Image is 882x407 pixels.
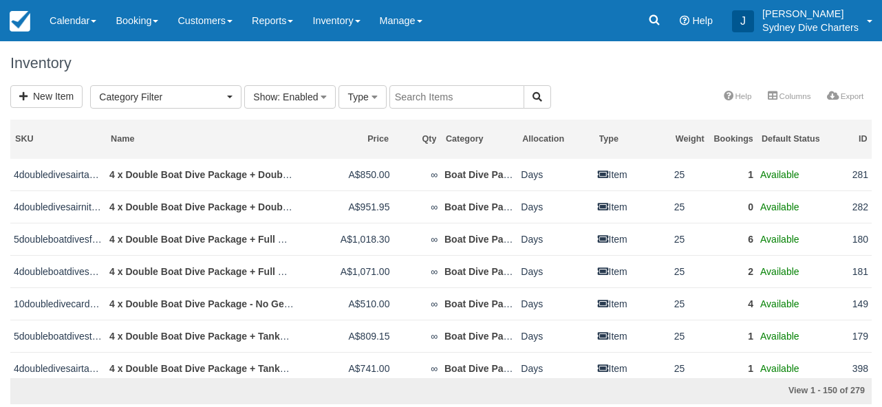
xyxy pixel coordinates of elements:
[732,10,754,32] div: J
[444,234,536,245] a: Boat Dive Packages
[760,201,799,212] span: Available
[762,133,819,145] div: Default Status
[760,234,799,245] span: Available
[106,159,297,191] td: 4 x Double Boat Dive Package + Double Tank Set (AIR) - Guide Included
[760,331,799,342] span: Available
[748,363,753,374] a: 1
[828,133,867,145] div: ID
[109,169,436,180] a: 4 x Double Boat Dive Package + Double Tank Set (AIR) - Guide Included
[441,223,517,255] td: Boat Dive Packages
[671,159,709,191] td: 25
[297,223,393,255] td: A$1,018.30
[393,255,441,287] td: ∞
[692,15,713,26] span: Help
[671,352,709,384] td: 25
[713,133,752,145] div: Bookings
[302,133,389,145] div: Price
[444,169,536,180] a: Boat Dive Packages
[760,298,799,309] span: Available
[757,352,824,384] td: Available
[599,133,667,145] div: Type
[748,298,753,309] a: 4
[106,255,297,287] td: 4 x Double Boat Dive Package + Full Hire Gear (NITROX) - Guide included
[253,91,277,102] span: Show
[393,352,441,384] td: ∞
[748,234,753,245] a: 6
[106,320,297,352] td: 4 x Double Boat Dive Package + Tanks & Weights (NITROX) - Guide Included
[517,320,594,352] td: Days
[10,190,106,223] td: 4doubledivesairnitroxtankweightsregsdivecomputer
[748,201,753,212] a: 0
[760,87,819,106] a: Columns
[109,298,371,309] a: 4 x Double Boat Dive Package - No Gear - Guide Included
[109,363,478,374] a: 4 x Double Boat Dive Package + Tanks, Weights & Wetsuit (AIR) - Guide Included
[517,287,594,320] td: Days
[10,255,106,287] td: 4doubleboatdivesnitroxfullhiregear
[760,266,799,277] span: Available
[99,90,224,104] span: Category Filter
[757,190,824,223] td: Available
[760,169,799,180] span: Available
[517,223,594,255] td: Days
[398,133,436,145] div: Qty
[824,223,872,255] td: 180
[671,320,709,352] td: 25
[106,287,297,320] td: 4 x Double Boat Dive Package - No Gear - Guide Included
[10,223,106,255] td: 5doubleboatdivesfullhiregear
[441,255,517,287] td: Boat Dive Packages
[393,190,441,223] td: ∞
[671,223,709,255] td: 25
[594,352,671,384] td: Item
[676,133,704,145] div: Weight
[338,85,386,109] button: Type
[90,85,241,109] button: Category Filter
[297,159,393,191] td: A$850.00
[444,298,536,309] a: Boat Dive Packages
[444,331,536,342] a: Boat Dive Packages
[297,287,393,320] td: A$510.00
[748,169,753,180] a: 1
[441,159,517,191] td: Boat Dive Packages
[594,159,671,191] td: Item
[15,133,102,145] div: SKU
[709,320,757,352] td: 1
[594,223,671,255] td: Item
[762,7,859,21] p: [PERSON_NAME]
[671,255,709,287] td: 25
[517,352,594,384] td: Days
[297,190,393,223] td: A$951.95
[244,85,336,109] button: Show: Enabled
[709,159,757,191] td: 1
[10,159,106,191] td: 4doubledivesairtankweightsregsdivecomputer
[594,255,671,287] td: Item
[10,320,106,352] td: 5doubleboatdivestankweightsnitrox
[594,287,671,320] td: Item
[522,133,590,145] div: Allocation
[347,91,368,102] span: Type
[441,352,517,384] td: Boat Dive Packages
[297,320,393,352] td: A$809.15
[10,55,872,71] h1: Inventory
[748,266,753,277] a: 2
[760,363,799,374] span: Available
[517,190,594,223] td: Days
[444,266,536,277] a: Boat Dive Packages
[594,320,671,352] td: Item
[393,159,441,191] td: ∞
[819,87,872,106] a: Export
[824,320,872,352] td: 179
[671,287,709,320] td: 25
[716,87,760,106] a: Help
[594,190,671,223] td: Item
[446,133,513,145] div: Category
[106,223,297,255] td: 4 x Double Boat Dive Package + Full Hire Gear (AIR) - Guide Included
[10,287,106,320] td: 10doubledivecard_copy_copy
[393,320,441,352] td: ∞
[709,255,757,287] td: 2
[709,352,757,384] td: 1
[111,133,293,145] div: Name
[10,352,106,384] td: 4doubledivesairtankweightswetsuit
[709,190,757,223] td: 0
[277,91,318,102] span: : Enabled
[109,331,458,342] a: 4 x Double Boat Dive Package + Tanks & Weights (NITROX) - Guide Included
